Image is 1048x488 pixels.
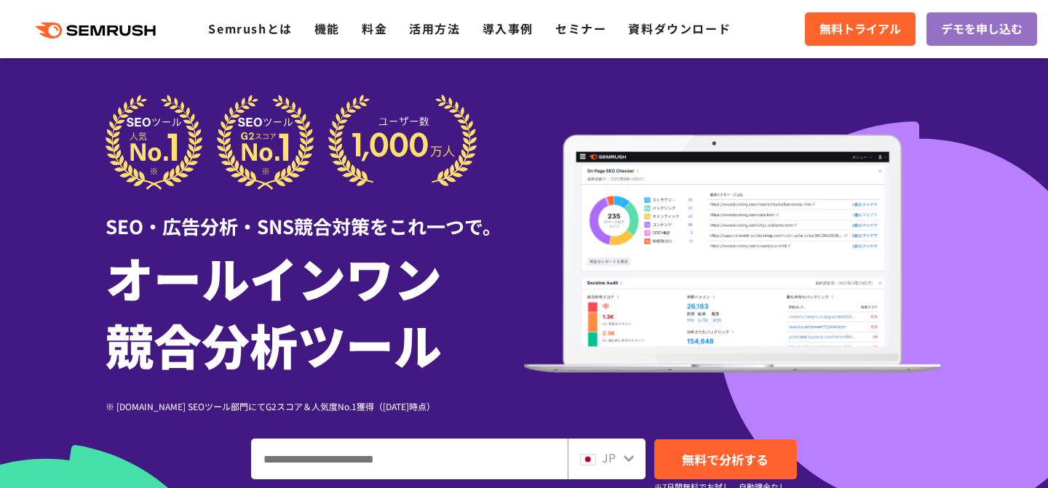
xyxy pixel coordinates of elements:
a: 機能 [314,20,340,37]
input: ドメイン、キーワードまたはURLを入力してください [252,439,567,479]
a: 無料トライアル [805,12,916,46]
a: 導入事例 [483,20,533,37]
a: 無料で分析する [654,439,797,479]
h1: オールインワン 競合分析ツール [106,244,524,377]
div: SEO・広告分析・SNS競合対策をこれ一つで。 [106,190,524,240]
div: ※ [DOMAIN_NAME] SEOツール部門にてG2スコア＆人気度No.1獲得（[DATE]時点） [106,399,524,413]
span: 無料で分析する [682,450,769,468]
a: 活用方法 [409,20,460,37]
span: JP [602,449,616,466]
a: 資料ダウンロード [628,20,731,37]
span: デモを申し込む [941,20,1023,39]
a: 料金 [362,20,387,37]
a: セミナー [555,20,606,37]
a: デモを申し込む [926,12,1037,46]
a: Semrushとは [208,20,292,37]
span: 無料トライアル [819,20,901,39]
